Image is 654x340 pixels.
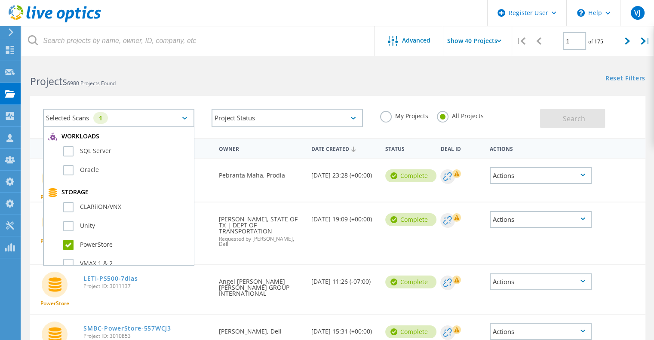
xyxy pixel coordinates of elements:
div: Workloads [48,132,189,141]
div: [PERSON_NAME], STATE OF TX | DEPT OF TRANSPORTATION [215,202,307,255]
label: All Projects [437,111,484,119]
div: Complete [385,169,436,182]
span: Search [563,114,585,123]
div: 1 [93,112,108,124]
div: Complete [385,276,436,288]
div: [DATE] 23:28 (+00:00) [307,159,381,187]
span: VJ [634,9,641,16]
div: | [636,26,654,56]
span: PowerStore [40,239,69,244]
span: 6980 Projects Found [67,80,116,87]
div: Selected Scans [43,109,194,127]
div: Actions [490,273,592,290]
span: PowerStore [40,301,69,306]
span: Requested by [PERSON_NAME], Dell [219,236,303,247]
div: Actions [490,167,592,184]
div: Date Created [307,140,381,156]
a: SMBC-PowerStore-557WCJ3 [83,325,171,331]
label: My Projects [380,111,428,119]
a: Live Optics Dashboard [9,18,101,24]
div: Storage [48,188,189,197]
div: Status [381,140,436,156]
div: Actions [490,323,592,340]
div: Deal Id [436,140,485,156]
label: Unity [63,221,189,231]
span: Project ID: 3011137 [83,284,210,289]
b: Projects [30,74,67,88]
div: | [512,26,530,56]
a: Reset Filters [605,75,645,83]
span: Advanced [402,37,430,43]
div: Complete [385,325,436,338]
button: Search [540,109,605,128]
div: Actions [485,140,596,156]
div: [DATE] 19:09 (+00:00) [307,202,381,231]
div: Project Status [212,109,363,127]
label: Oracle [63,165,189,175]
span: Project ID: 3010853 [83,334,210,339]
div: Angel [PERSON_NAME] [PERSON_NAME] GROUP INTERNATIONAL [215,265,307,305]
div: Pebranta Maha, Prodia [215,159,307,187]
label: SQL Server [63,146,189,156]
input: Search projects by name, owner, ID, company, etc [21,26,375,56]
div: Complete [385,213,436,226]
svg: \n [577,9,585,17]
label: PowerStore [63,240,189,250]
span: of 175 [588,38,603,45]
div: [DATE] 11:26 (-07:00) [307,265,381,293]
label: VMAX 1 & 2 [63,259,189,269]
div: Actions [490,211,592,228]
label: CLARiiON/VNX [63,202,189,212]
div: Owner [215,140,307,156]
a: LETI-PS500-7dias [83,276,138,282]
span: PowerStore [40,195,69,200]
